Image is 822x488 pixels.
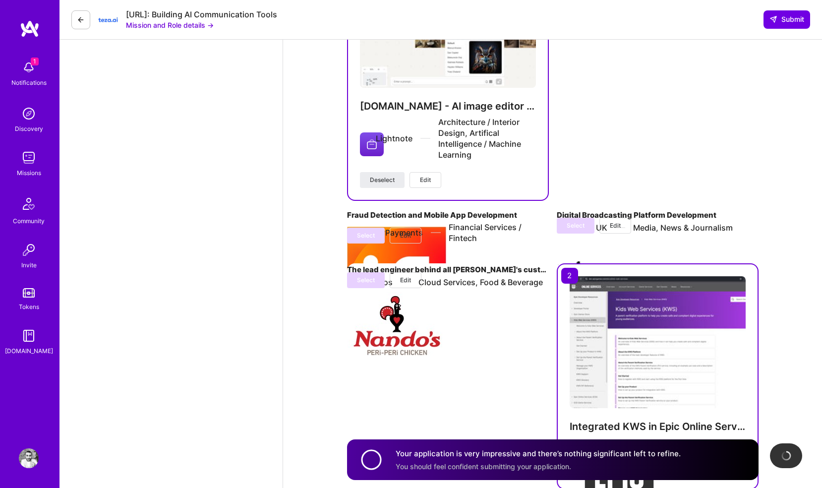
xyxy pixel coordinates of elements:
i: icon SendLight [769,15,777,23]
img: Company Logo [98,10,118,30]
div: SuperPayments Financial Services / Fintech [363,222,549,244]
img: User Avatar [19,448,39,468]
h4: Fraud Detection and Mobile App Development [347,209,549,222]
h4: Digital Broadcasting Platform Development [557,209,759,222]
button: Edit [410,172,441,188]
span: Edit [420,176,431,184]
div: Notifications [11,77,47,88]
div: Invite [21,260,37,270]
img: logo [20,20,40,38]
span: Edit [610,221,621,230]
img: divider [431,232,441,233]
img: Company logo [347,227,446,326]
img: Company logo [360,132,384,156]
span: Edit [400,276,411,285]
div: Epic Games Cloud Services [586,437,713,448]
h4: The lead engineer behind all [PERSON_NAME]'s customer facing tech, website, payments, orders and ... [347,263,549,276]
img: bell [19,58,39,77]
div: Discovery [15,123,43,134]
img: divider [420,138,430,139]
button: Deselect [360,172,405,188]
button: Submit [763,10,810,28]
img: teamwork [19,148,39,168]
img: guide book [19,326,39,346]
a: User Avatar [16,448,41,468]
div: Lightnote Architecture / Interior Design, Artifical Intelligence / Machine Learning [376,117,536,160]
span: Submit [769,14,804,24]
h4: Your application is very impressive and there’s nothing significant left to refine. [396,448,681,459]
img: Invite [19,240,39,260]
img: loading [781,451,791,461]
i: icon LeftArrowDark [77,16,85,24]
img: Integrated KWS in Epic Online Services - to be used by Fortnite [570,276,746,408]
h4: Integrated KWS in Epic Online Services - to be used by Fortnite [570,420,746,433]
img: Company logo [347,276,446,375]
div: Tokens [19,302,39,312]
button: Mission and Role details → [126,20,214,30]
div: Missions [17,168,41,178]
img: tokens [23,288,35,298]
img: discovery [19,104,39,123]
img: Community [17,192,41,216]
button: Edit [390,228,421,244]
div: [DOMAIN_NAME] [5,346,53,356]
div: Community [13,216,45,226]
button: Edit [390,272,421,288]
button: Edit [599,218,631,234]
div: Nandos Cloud Services, Food & Beverage [363,277,543,288]
div: [URL]: Building AI Communication Tools [126,9,277,20]
span: Edit [400,231,411,240]
span: You should feel confident submitting your application. [396,462,571,470]
h4: [DOMAIN_NAME] - AI image editor (company pivoted away after too many competitors emerged) [360,100,536,113]
span: Deselect [370,176,395,184]
div: News UK Media, News & Journalism [573,222,733,233]
span: 1 [31,58,39,65]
